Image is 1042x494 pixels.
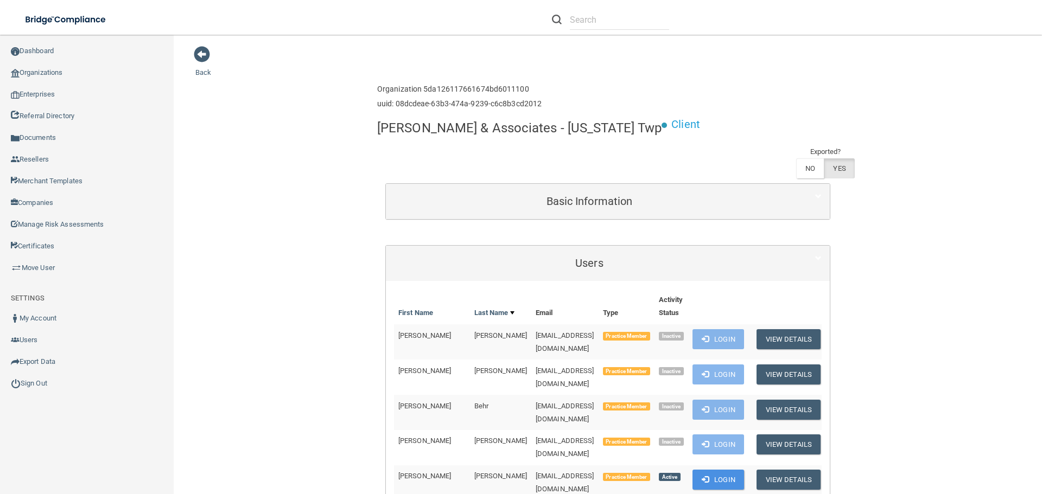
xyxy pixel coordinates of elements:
[11,336,20,344] img: icon-users.e205127d.png
[824,158,854,178] label: YES
[474,472,527,480] span: [PERSON_NAME]
[854,417,1029,460] iframe: Drift Widget Chat Controller
[11,134,20,143] img: icon-documents.8dae5593.png
[599,289,655,324] th: Type
[398,306,433,319] a: First Name
[659,332,684,341] span: Inactive
[11,47,20,56] img: ic_dashboard_dark.d01f4a41.png
[692,400,744,420] button: Login
[11,91,20,99] img: enterprise.0d942306.png
[552,15,562,24] img: ic-search.3b580494.png
[796,145,855,158] td: Exported?
[398,331,451,339] span: [PERSON_NAME]
[195,55,211,76] a: Back
[603,332,650,341] span: Practice Member
[11,292,45,305] label: SETTINGS
[757,400,821,420] button: View Details
[398,437,451,445] span: [PERSON_NAME]
[536,367,594,388] span: [EMAIL_ADDRESS][DOMAIN_NAME]
[394,189,822,214] a: Basic Information
[11,155,20,164] img: ic_reseller.de258add.png
[531,289,599,324] th: Email
[536,472,594,493] span: [EMAIL_ADDRESS][DOMAIN_NAME]
[659,473,681,482] span: Active
[671,114,700,134] p: Client
[474,331,527,339] span: [PERSON_NAME]
[394,195,785,207] h5: Basic Information
[394,257,785,269] h5: Users
[655,289,689,324] th: Activity Status
[398,472,451,480] span: [PERSON_NAME]
[757,470,821,490] button: View Details
[603,473,650,482] span: Practice Member
[394,251,822,275] a: Users
[659,402,684,411] span: Inactive
[398,367,451,375] span: [PERSON_NAME]
[692,434,744,454] button: Login
[536,437,594,458] span: [EMAIL_ADDRESS][DOMAIN_NAME]
[11,378,21,388] img: ic_power_dark.7ecde6b1.png
[474,306,514,319] a: Last Name
[474,367,527,375] span: [PERSON_NAME]
[398,402,451,410] span: [PERSON_NAME]
[603,367,650,376] span: Practice Member
[659,438,684,446] span: Inactive
[377,85,542,93] h6: Organization 5da126117661674bd6011100
[474,402,488,410] span: Behr
[692,470,744,490] button: Login
[603,402,650,411] span: Practice Member
[536,402,594,423] span: [EMAIL_ADDRESS][DOMAIN_NAME]
[16,9,116,31] img: bridge_compliance_login_screen.278c3ca4.svg
[757,364,821,384] button: View Details
[474,437,527,445] span: [PERSON_NAME]
[11,262,22,273] img: briefcase.64adab9b.png
[570,10,669,30] input: Search
[377,121,662,135] h4: [PERSON_NAME] & Associates - [US_STATE] Twp
[536,331,594,352] span: [EMAIL_ADDRESS][DOMAIN_NAME]
[757,329,821,349] button: View Details
[659,367,684,376] span: Inactive
[796,158,824,178] label: NO
[692,364,744,384] button: Login
[692,329,744,349] button: Login
[603,438,650,446] span: Practice Member
[11,314,20,323] img: ic_user_dark.df1a06c3.png
[11,69,20,78] img: organization-icon.f8decf85.png
[11,357,20,366] img: icon-export.b9366987.png
[757,434,821,454] button: View Details
[377,100,542,108] h6: uuid: 08dcdeae-63b3-474a-9239-c6c8b3cd2012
